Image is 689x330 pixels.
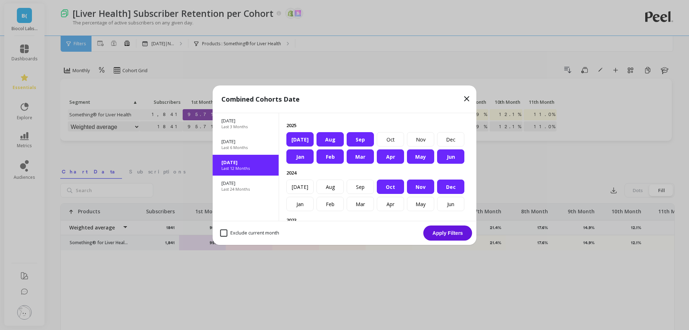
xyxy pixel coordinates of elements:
p: Last 12 Months [221,166,250,171]
div: Jun [437,197,464,211]
div: Mar [347,149,374,164]
div: Nov [407,180,434,194]
div: May [407,149,434,164]
p: Last 6 Months [221,145,248,150]
div: [DATE] [286,132,314,147]
div: Aug [317,132,344,147]
div: Feb [317,149,344,164]
p: Last 24 Months [221,186,250,192]
div: Jan [286,197,314,211]
div: Sep [347,132,374,147]
div: Oct [377,132,404,147]
div: Mar [347,197,374,211]
div: [DATE] [286,180,314,194]
div: May [407,197,434,211]
div: Apr [377,149,404,164]
div: Apr [377,197,404,211]
p: 2025 [286,122,469,129]
p: 2023 [286,217,469,223]
div: Jan [286,149,314,164]
div: Dec [437,180,464,194]
p: [DATE] [221,138,270,145]
div: Jun [437,149,464,164]
span: Exclude current month [220,229,279,237]
p: [DATE] [221,159,270,166]
div: Oct [377,180,404,194]
p: [DATE] [221,180,270,186]
div: Sep [347,180,374,194]
div: Nov [407,132,434,147]
button: Apply Filters [423,226,472,241]
p: Combined Cohorts Date [221,94,300,104]
p: 2024 [286,169,469,176]
div: Aug [317,180,344,194]
p: Last 3 Months [221,124,248,130]
div: Dec [437,132,464,147]
div: Feb [317,197,344,211]
p: [DATE] [221,117,270,124]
